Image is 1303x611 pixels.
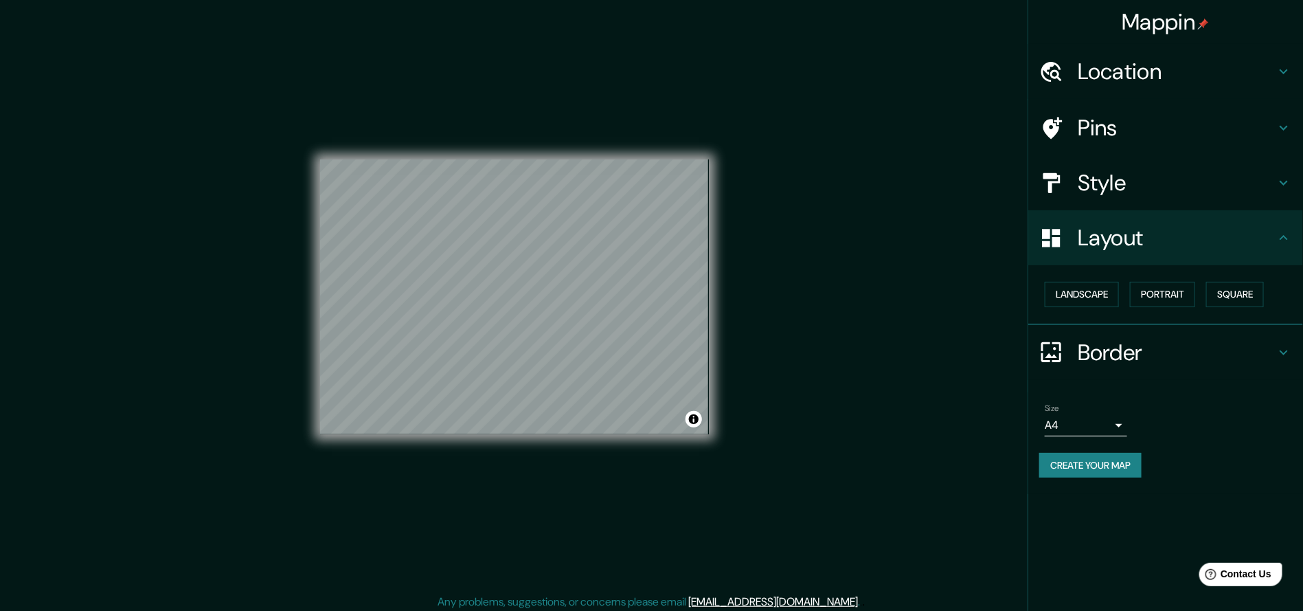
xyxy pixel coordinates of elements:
h4: Mappin [1122,8,1210,36]
h4: Location [1078,58,1276,85]
canvas: Map [320,159,709,434]
button: Landscape [1045,282,1119,307]
div: A4 [1045,414,1127,436]
div: . [863,594,865,610]
img: pin-icon.png [1198,19,1209,30]
h4: Border [1078,339,1276,366]
div: Pins [1028,100,1303,155]
h4: Layout [1078,224,1276,252]
div: Layout [1028,210,1303,265]
button: Toggle attribution [686,411,702,427]
iframe: Help widget launcher [1181,557,1288,596]
a: [EMAIL_ADDRESS][DOMAIN_NAME] [689,595,859,609]
div: Location [1028,44,1303,99]
h4: Style [1078,169,1276,197]
p: Any problems, suggestions, or concerns please email . [438,594,861,610]
div: Style [1028,155,1303,210]
div: . [861,594,863,610]
h4: Pins [1078,114,1276,142]
label: Size [1045,402,1059,414]
button: Create your map [1039,453,1142,478]
div: Border [1028,325,1303,380]
button: Square [1206,282,1264,307]
button: Portrait [1130,282,1195,307]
